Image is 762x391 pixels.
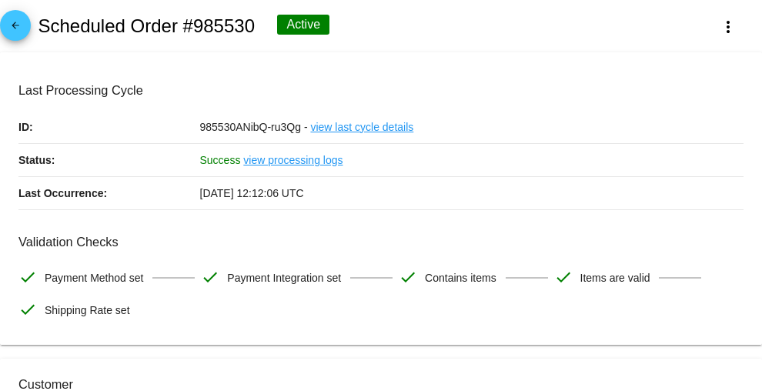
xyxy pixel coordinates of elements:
[45,294,130,326] span: Shipping Rate set
[580,262,650,294] span: Items are valid
[243,144,343,176] a: view processing logs
[6,20,25,38] mat-icon: arrow_back
[719,18,737,36] mat-icon: more_vert
[18,111,200,143] p: ID:
[227,262,341,294] span: Payment Integration set
[18,83,744,98] h3: Last Processing Cycle
[18,300,37,319] mat-icon: check
[45,262,143,294] span: Payment Method set
[38,15,255,37] h2: Scheduled Order #985530
[200,154,241,166] span: Success
[18,177,200,209] p: Last Occurrence:
[18,268,37,286] mat-icon: check
[200,121,308,133] span: 985530ANibQ-ru3Qg -
[425,262,496,294] span: Contains items
[18,144,200,176] p: Status:
[277,15,329,35] div: Active
[310,111,413,143] a: view last cycle details
[201,268,219,286] mat-icon: check
[554,268,573,286] mat-icon: check
[200,187,304,199] span: [DATE] 12:12:06 UTC
[18,235,744,249] h3: Validation Checks
[399,268,417,286] mat-icon: check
